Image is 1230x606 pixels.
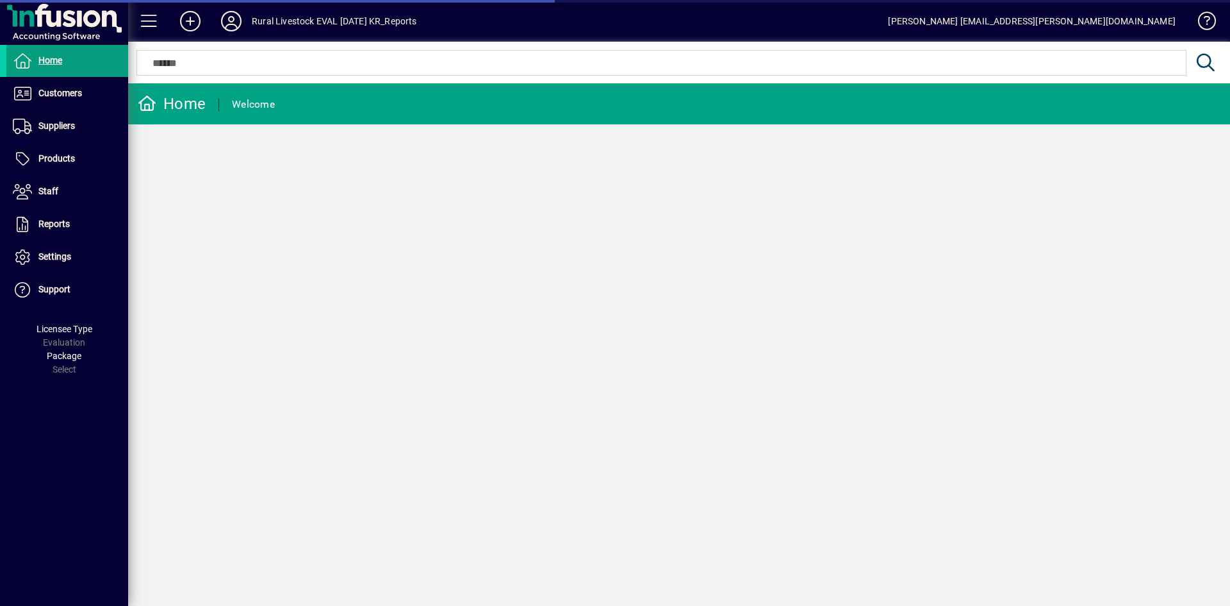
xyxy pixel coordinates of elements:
[38,219,70,229] span: Reports
[38,153,75,164] span: Products
[252,11,417,31] div: Rural Livestock EVAL [DATE] KR_Reports
[6,110,128,142] a: Suppliers
[6,78,128,110] a: Customers
[6,241,128,273] a: Settings
[38,186,58,196] span: Staff
[6,143,128,175] a: Products
[211,10,252,33] button: Profile
[6,208,128,240] a: Reports
[170,10,211,33] button: Add
[888,11,1176,31] div: [PERSON_NAME] [EMAIL_ADDRESS][PERSON_NAME][DOMAIN_NAME]
[37,324,92,334] span: Licensee Type
[1188,3,1214,44] a: Knowledge Base
[47,351,81,361] span: Package
[38,121,75,131] span: Suppliers
[38,55,62,65] span: Home
[138,94,206,114] div: Home
[6,274,128,306] a: Support
[38,251,71,262] span: Settings
[6,176,128,208] a: Staff
[38,88,82,98] span: Customers
[38,284,70,294] span: Support
[232,94,275,115] div: Welcome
